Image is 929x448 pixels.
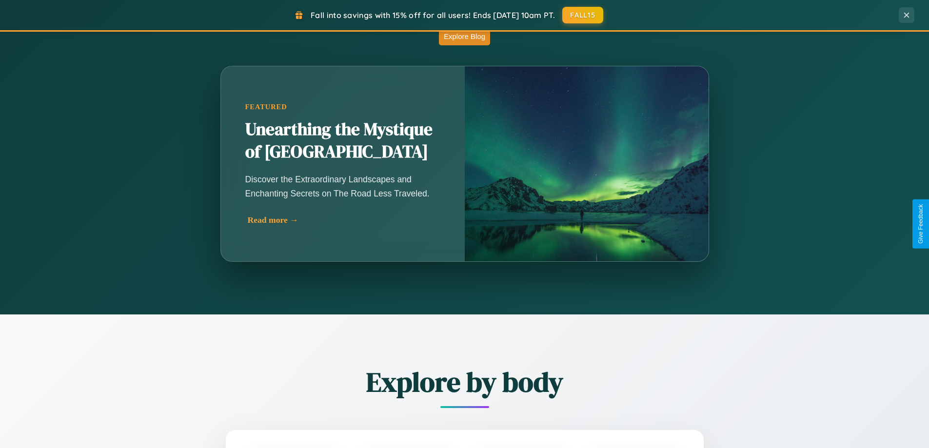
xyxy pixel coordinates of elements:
[439,27,490,45] button: Explore Blog
[245,118,440,163] h2: Unearthing the Mystique of [GEOGRAPHIC_DATA]
[245,103,440,111] div: Featured
[562,7,603,23] button: FALL15
[311,10,555,20] span: Fall into savings with 15% off for all users! Ends [DATE] 10am PT.
[917,204,924,244] div: Give Feedback
[172,363,757,401] h2: Explore by body
[245,173,440,200] p: Discover the Extraordinary Landscapes and Enchanting Secrets on The Road Less Traveled.
[248,215,443,225] div: Read more →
